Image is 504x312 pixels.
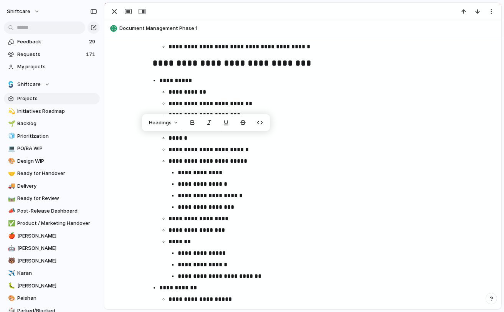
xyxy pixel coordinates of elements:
a: Feedback29 [4,36,100,48]
div: 🎨 [8,157,13,165]
div: 🎨 [8,294,13,303]
span: Design WIP [17,157,97,165]
span: My projects [17,63,97,71]
button: 🌱 [7,120,15,127]
span: PO/BA WIP [17,145,97,152]
span: 29 [89,38,97,46]
button: 🧊 [7,132,15,140]
a: 🧊Prioritization [4,130,100,142]
span: Product / Marketing Handover [17,220,97,227]
span: Ready for Handover [17,170,97,177]
div: 🚚 [8,182,13,190]
button: shiftcare [3,5,44,18]
span: Feedback [17,38,87,46]
button: 🚚 [7,182,15,190]
span: [PERSON_NAME] [17,282,97,290]
a: 💫Initiatives Roadmap [4,106,100,117]
button: Document Management Phase 1 [108,22,497,35]
span: 171 [86,51,97,58]
span: Karan [17,269,97,277]
div: 🐻 [8,256,13,265]
span: Requests [17,51,84,58]
a: 💻PO/BA WIP [4,143,100,154]
span: Delivery [17,182,97,190]
a: 📣Post-Release Dashboard [4,205,100,217]
span: Initiatives Roadmap [17,107,97,115]
button: 🎨 [7,294,15,302]
button: 💻 [7,145,15,152]
a: 🐛[PERSON_NAME] [4,280,100,292]
span: Peishan [17,294,97,302]
span: Prioritization [17,132,97,140]
button: 🐛 [7,282,15,290]
button: 🛤️ [7,195,15,202]
button: 🍎 [7,232,15,240]
button: ✈️ [7,269,15,277]
span: Post-Release Dashboard [17,207,97,215]
span: [PERSON_NAME] [17,244,97,252]
span: Ready for Review [17,195,97,202]
a: 🛤️Ready for Review [4,193,100,204]
span: [PERSON_NAME] [17,232,97,240]
a: Requests171 [4,49,100,60]
a: ✅Product / Marketing Handover [4,218,100,229]
a: ✈️Karan [4,267,100,279]
div: 💫 [8,107,13,116]
button: 🤝 [7,170,15,177]
button: 🐻 [7,257,15,265]
span: Headings [149,119,172,127]
a: 🤝Ready for Handover [4,168,100,179]
button: Headings [144,117,183,129]
a: Projects [4,93,100,104]
a: My projects [4,61,100,73]
a: 🍎[PERSON_NAME] [4,230,100,242]
div: ✅ [8,219,13,228]
a: 🤖[PERSON_NAME] [4,243,100,254]
button: ✅ [7,220,15,227]
div: 🧊 [8,132,13,140]
div: 🛤️ [8,194,13,203]
span: [PERSON_NAME] [17,257,97,265]
div: 📣 [8,206,13,215]
button: 💫 [7,107,15,115]
div: 🌱 [8,119,13,128]
span: Shiftcare [17,81,41,88]
a: 🐻[PERSON_NAME] [4,255,100,267]
div: 🐛 [8,281,13,290]
button: 🤖 [7,244,15,252]
button: 📣 [7,207,15,215]
a: 🎨Peishan [4,292,100,304]
a: 🎨Design WIP [4,155,100,167]
a: 🌱Backlog [4,118,100,129]
span: Document Management Phase 1 [119,25,497,32]
div: 💻 [8,144,13,153]
a: 🚚Delivery [4,180,100,192]
div: 🤝 [8,169,13,178]
div: 🤖 [8,244,13,253]
button: Shiftcare [4,79,100,90]
div: 🍎 [8,231,13,240]
button: 🎨 [7,157,15,165]
div: ✈️ [8,269,13,278]
span: Backlog [17,120,97,127]
span: shiftcare [7,8,30,15]
span: Projects [17,95,97,102]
